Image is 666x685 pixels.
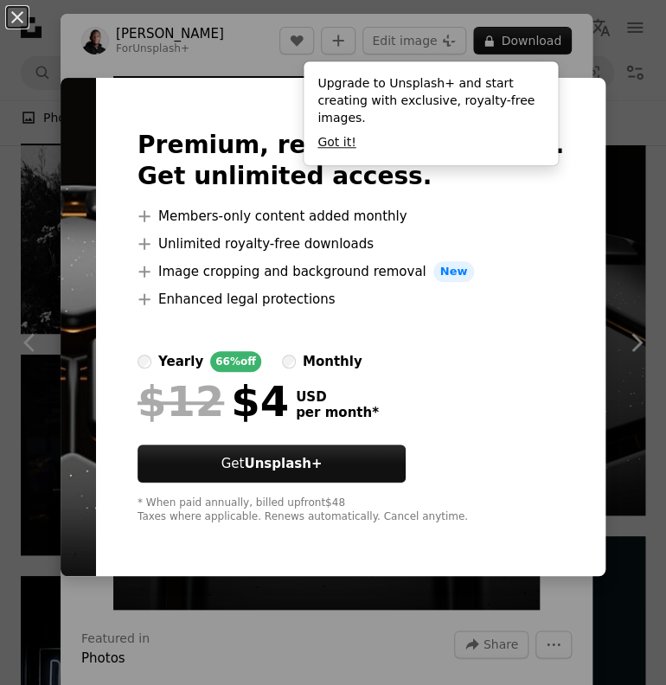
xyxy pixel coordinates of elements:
[138,261,564,282] li: Image cropping and background removal
[317,134,355,151] button: Got it!
[433,261,475,282] span: New
[138,355,151,368] input: yearly66%off
[138,130,564,192] h2: Premium, ready to use images. Get unlimited access.
[244,456,322,471] strong: Unsplash+
[296,405,379,420] span: per month *
[210,351,261,372] div: 66% off
[303,351,362,372] div: monthly
[138,206,564,227] li: Members-only content added monthly
[61,78,96,576] img: premium_photo-1671822689857-9141c5de8813
[158,351,203,372] div: yearly
[138,379,289,424] div: $4
[138,234,564,254] li: Unlimited royalty-free downloads
[138,379,224,424] span: $12
[138,289,564,310] li: Enhanced legal protections
[304,61,558,165] div: Upgrade to Unsplash+ and start creating with exclusive, royalty-free images.
[138,445,406,483] button: GetUnsplash+
[282,355,296,368] input: monthly
[296,389,379,405] span: USD
[138,496,564,524] div: * When paid annually, billed upfront $48 Taxes where applicable. Renews automatically. Cancel any...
